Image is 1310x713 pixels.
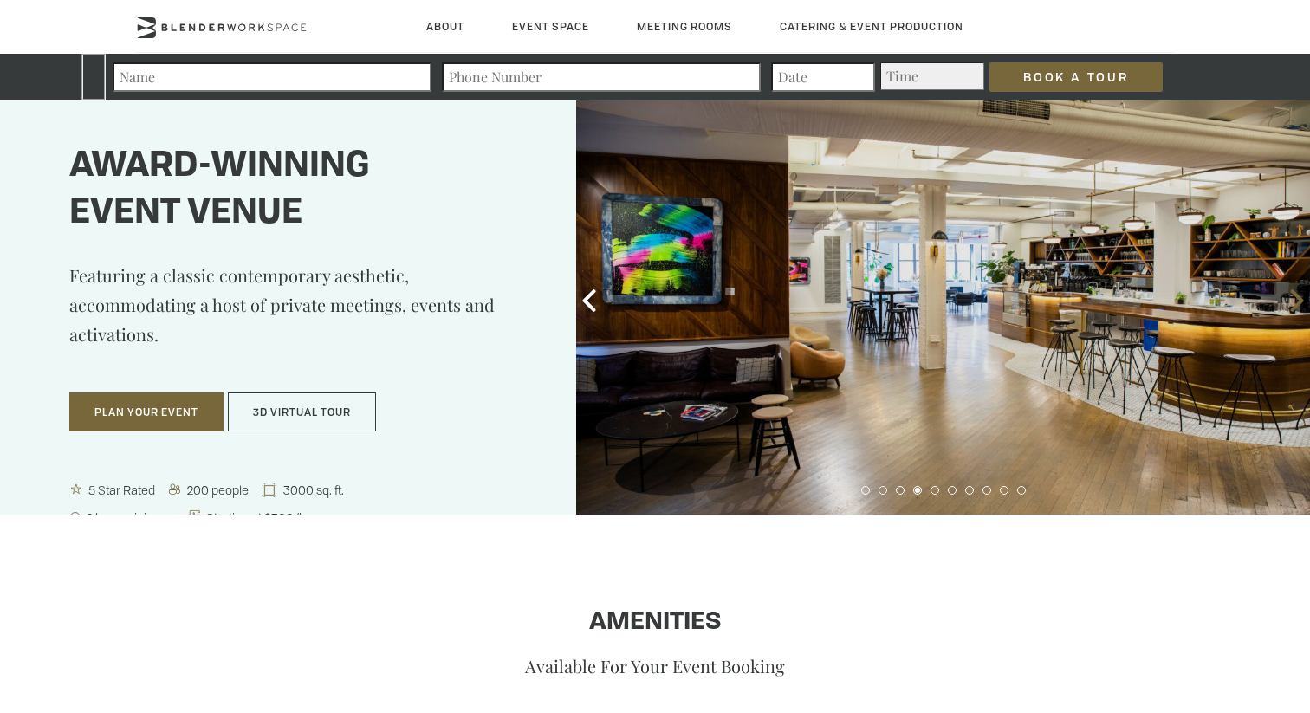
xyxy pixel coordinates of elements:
span: 5 Star Rated [85,482,160,498]
iframe: Chat Widget [998,491,1310,713]
input: Name [113,62,431,92]
button: 3D Virtual Tour [228,392,376,432]
input: Date [771,62,875,92]
span: 3000 sq. ft. [280,482,349,498]
span: Starting at $300/hr [203,509,315,526]
p: Featuring a classic contemporary aesthetic, accommodating a host of private meetings, events and ... [69,261,533,375]
input: Phone Number [442,62,761,92]
span: 2 hour minimum [83,509,181,526]
span: 200 people [184,482,254,498]
button: Plan Your Event [69,392,224,432]
h1: Award-winning event venue [69,144,533,237]
p: Available For Your Event Booking [135,654,1175,677]
h1: Amenities [135,609,1175,637]
input: Book a Tour [989,62,1163,92]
